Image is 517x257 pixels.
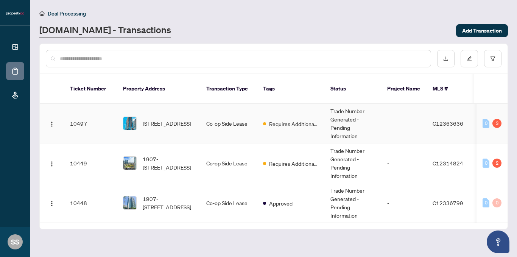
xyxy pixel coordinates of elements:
[492,159,501,168] div: 2
[381,143,427,183] td: -
[257,74,324,104] th: Tags
[484,50,501,67] button: filter
[456,24,508,37] button: Add Transaction
[64,104,117,143] td: 10497
[143,195,194,211] span: 1907-[STREET_ADDRESS]
[427,74,472,104] th: MLS #
[467,56,472,61] span: edit
[64,74,117,104] th: Ticket Number
[143,119,191,128] span: [STREET_ADDRESS]
[324,74,381,104] th: Status
[324,143,381,183] td: Trade Number Generated - Pending Information
[492,119,501,128] div: 3
[11,237,19,247] span: SS
[64,183,117,223] td: 10448
[483,159,489,168] div: 0
[64,143,117,183] td: 10449
[269,120,318,128] span: Requires Additional Docs
[324,104,381,143] td: Trade Number Generated - Pending Information
[433,160,463,167] span: C12314824
[143,155,194,171] span: 1907-[STREET_ADDRESS]
[49,161,55,167] img: Logo
[46,157,58,169] button: Logo
[490,56,495,61] span: filter
[49,121,55,127] img: Logo
[49,201,55,207] img: Logo
[46,117,58,129] button: Logo
[269,159,318,168] span: Requires Additional Docs
[433,120,463,127] span: C12363636
[269,199,293,207] span: Approved
[200,143,257,183] td: Co-op Side Lease
[487,231,509,253] button: Open asap
[46,197,58,209] button: Logo
[462,25,502,37] span: Add Transaction
[200,183,257,223] td: Co-op Side Lease
[324,183,381,223] td: Trade Number Generated - Pending Information
[39,24,171,37] a: [DOMAIN_NAME] - Transactions
[461,50,478,67] button: edit
[39,11,45,16] span: home
[123,117,136,130] img: thumbnail-img
[200,74,257,104] th: Transaction Type
[443,56,448,61] span: download
[492,198,501,207] div: 0
[437,50,455,67] button: download
[6,11,24,16] img: logo
[483,198,489,207] div: 0
[123,196,136,209] img: thumbnail-img
[48,10,86,17] span: Deal Processing
[381,104,427,143] td: -
[200,104,257,143] td: Co-op Side Lease
[381,183,427,223] td: -
[117,74,200,104] th: Property Address
[433,199,463,206] span: C12336799
[123,157,136,170] img: thumbnail-img
[381,74,427,104] th: Project Name
[483,119,489,128] div: 0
